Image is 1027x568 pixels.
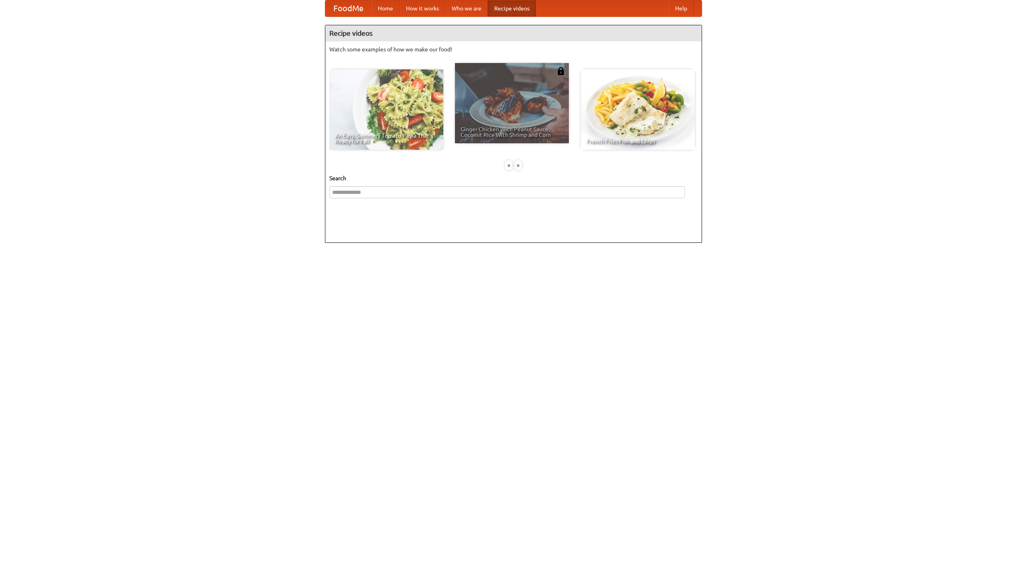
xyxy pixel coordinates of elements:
[587,138,689,144] span: French Fries Fish and Chips
[329,45,698,53] p: Watch some examples of how we make our food!
[669,0,694,16] a: Help
[488,0,536,16] a: Recipe videos
[329,174,698,182] h5: Search
[557,67,565,75] img: 483408.png
[400,0,445,16] a: How it works
[325,0,371,16] a: FoodMe
[445,0,488,16] a: Who we are
[335,133,438,144] span: An Easy, Summery Tomato Pasta That's Ready for Fall
[329,69,443,150] a: An Easy, Summery Tomato Pasta That's Ready for Fall
[325,25,702,41] h4: Recipe videos
[371,0,400,16] a: Home
[515,160,522,170] div: »
[505,160,512,170] div: «
[581,69,695,150] a: French Fries Fish and Chips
